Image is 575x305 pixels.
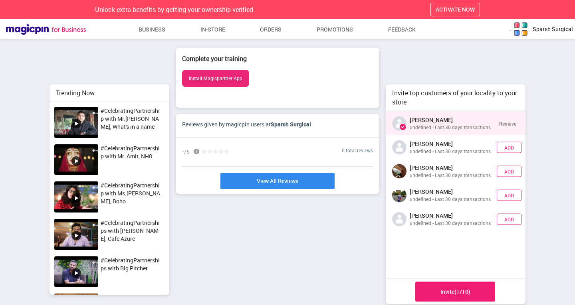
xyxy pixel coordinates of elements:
[139,22,165,37] a: Business
[392,89,519,107] div: Invite top customers of your locality to your store
[260,22,282,37] a: Orders
[497,213,521,224] div: Add
[70,267,83,279] img: video-play-icon.6db6df74.svg
[497,142,521,153] div: Add
[184,148,190,155] span: /5
[392,116,406,130] img: profile-pic
[193,149,199,154] img: i
[342,147,345,154] span: 0
[436,6,475,13] span: ACTIVATE NOW
[386,111,531,304] div: grid
[410,220,494,226] div: undefined - Last 30 days transactions
[182,70,249,87] button: Install Magicpartner App
[415,281,495,301] div: invite (1/10)
[98,107,165,138] div: #CelebratingPartnership with Mr.[PERSON_NAME], What's in a name
[410,140,494,148] div: [PERSON_NAME]
[95,5,253,14] span: Unlock extra benefits by getting your ownership verified
[70,230,83,242] img: video-play-icon.6db6df74.svg
[497,189,521,201] div: Add
[410,196,494,203] div: undefined - Last 30 days transactions
[220,173,335,189] a: View All Reviews
[410,188,494,196] div: [PERSON_NAME]
[392,140,406,154] img: profile-pic
[200,22,225,37] a: In-store
[410,212,494,220] div: [PERSON_NAME]
[513,21,529,37] img: logo
[430,3,480,16] button: ACTIVATE NOW
[6,24,86,35] img: Magicpin
[70,118,83,130] img: video-play-icon.6db6df74.svg
[410,148,494,155] div: undefined - Last 30 days transactions
[346,147,373,154] span: total reviews
[182,147,184,156] span: -
[388,22,416,37] a: Feedback
[410,116,494,124] div: [PERSON_NAME]
[410,164,494,172] div: [PERSON_NAME]
[70,155,83,167] img: video-play-icon.6db6df74.svg
[392,212,406,226] img: profile-pic
[182,54,373,63] div: Complete your training
[50,85,169,102] div: Trending Now
[392,188,406,202] img: profile-pic
[271,120,311,128] span: Sparsh Surgical
[399,123,406,130] img: tick-pink.6bb1fd1a.svg
[98,181,165,213] div: #CelebratingPartnership with Ms.[PERSON_NAME], Boho
[533,25,573,33] span: Sparsh Surgical
[98,144,165,175] div: #CelebratingPartnership with Mr. Amit, NH8
[410,124,494,131] div: undefined - Last 30 days transactions
[497,165,521,177] div: Add
[70,192,83,205] img: video-play-icon.6db6df74.svg
[410,172,494,179] div: undefined - Last 30 days transactions
[98,219,165,250] div: #CelebratingPartnerships with [PERSON_NAME], Cafe Azure
[317,22,353,37] a: Promotions
[499,119,516,127] div: Remove
[182,120,311,128] div: Reviews given by magicpin users at
[98,256,165,287] div: #CelebratingPartnerships with Big Pitcher
[392,164,406,178] img: profile-pic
